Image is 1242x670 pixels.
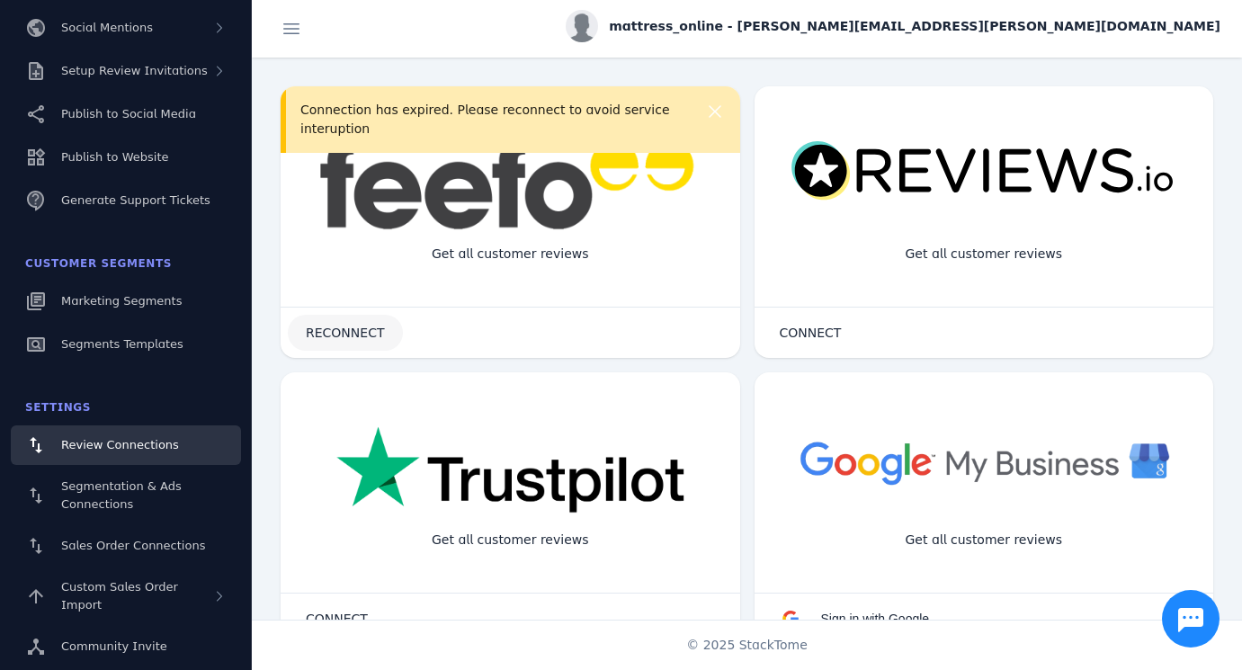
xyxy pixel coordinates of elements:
[891,516,1077,564] div: Get all customer reviews
[61,107,196,121] span: Publish to Social Media
[821,612,930,626] span: Sign in with Google
[61,294,182,308] span: Marketing Segments
[288,601,386,637] button: CONNECT
[61,193,210,207] span: Generate Support Tickets
[11,94,241,134] a: Publish to Social Media
[61,21,153,34] span: Social Mentions
[791,140,1177,202] img: reviewsio.svg
[61,580,178,612] span: Custom Sales Order Import
[417,516,603,564] div: Get all customer reviews
[306,612,368,625] span: CONNECT
[317,140,703,230] img: feefo.png
[61,479,182,511] span: Segmentation & Ads Connections
[25,257,172,270] span: Customer Segments
[417,230,603,278] div: Get all customer reviews
[609,17,1220,36] span: mattress_online - [PERSON_NAME][EMAIL_ADDRESS][PERSON_NAME][DOMAIN_NAME]
[61,438,179,451] span: Review Connections
[306,326,385,339] span: RECONNECT
[686,636,808,655] span: © 2025 StackTome
[300,101,683,138] div: Connection has expired. Please reconnect to avoid service interuption
[61,337,183,351] span: Segments Templates
[11,325,241,364] a: Segments Templates
[336,426,684,516] img: trustpilot.png
[11,181,241,220] a: Generate Support Tickets
[11,138,241,177] a: Publish to Website
[891,230,1077,278] div: Get all customer reviews
[762,601,948,637] button: Sign in with Google
[566,10,1220,42] button: mattress_online - [PERSON_NAME][EMAIL_ADDRESS][PERSON_NAME][DOMAIN_NAME]
[61,64,208,77] span: Setup Review Invitations
[566,10,598,42] img: profile.jpg
[762,315,860,351] button: CONNECT
[61,150,168,164] span: Publish to Website
[780,326,842,339] span: CONNECT
[791,426,1177,498] img: googlebusiness.png
[11,469,241,523] a: Segmentation & Ads Connections
[11,526,241,566] a: Sales Order Connections
[11,425,241,465] a: Review Connections
[61,539,205,552] span: Sales Order Connections
[288,315,403,351] button: RECONNECT
[11,281,241,321] a: Marketing Segments
[11,627,241,666] a: Community Invite
[25,401,91,414] span: Settings
[61,639,167,653] span: Community Invite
